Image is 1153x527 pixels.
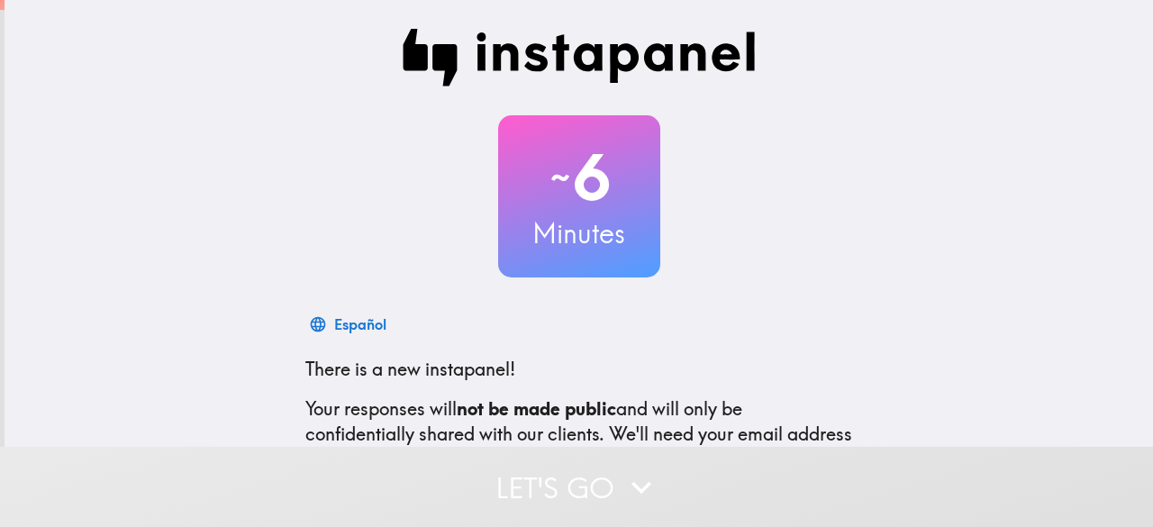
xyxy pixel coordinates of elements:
p: Your responses will and will only be confidentially shared with our clients. We'll need your emai... [305,396,853,472]
h3: Minutes [498,214,660,252]
div: Español [334,312,386,337]
img: Instapanel [403,29,756,86]
b: not be made public [457,397,616,420]
span: There is a new instapanel! [305,358,515,380]
h2: 6 [498,141,660,214]
button: Español [305,306,394,342]
span: ~ [548,150,573,204]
